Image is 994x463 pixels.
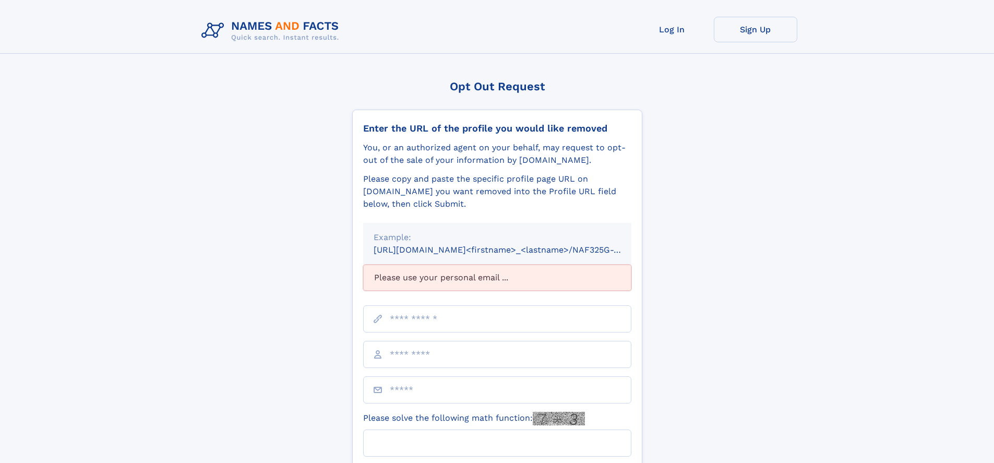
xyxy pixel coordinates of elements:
a: Sign Up [714,17,797,42]
small: [URL][DOMAIN_NAME]<firstname>_<lastname>/NAF325G-xxxxxxxx [374,245,651,255]
div: Enter the URL of the profile you would like removed [363,123,631,134]
label: Please solve the following math function: [363,412,585,425]
img: Logo Names and Facts [197,17,348,45]
div: Please copy and paste the specific profile page URL on [DOMAIN_NAME] you want removed into the Pr... [363,173,631,210]
div: Example: [374,231,621,244]
div: Opt Out Request [352,80,642,93]
div: You, or an authorized agent on your behalf, may request to opt-out of the sale of your informatio... [363,141,631,167]
a: Log In [630,17,714,42]
div: Please use your personal email ... [363,265,631,291]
